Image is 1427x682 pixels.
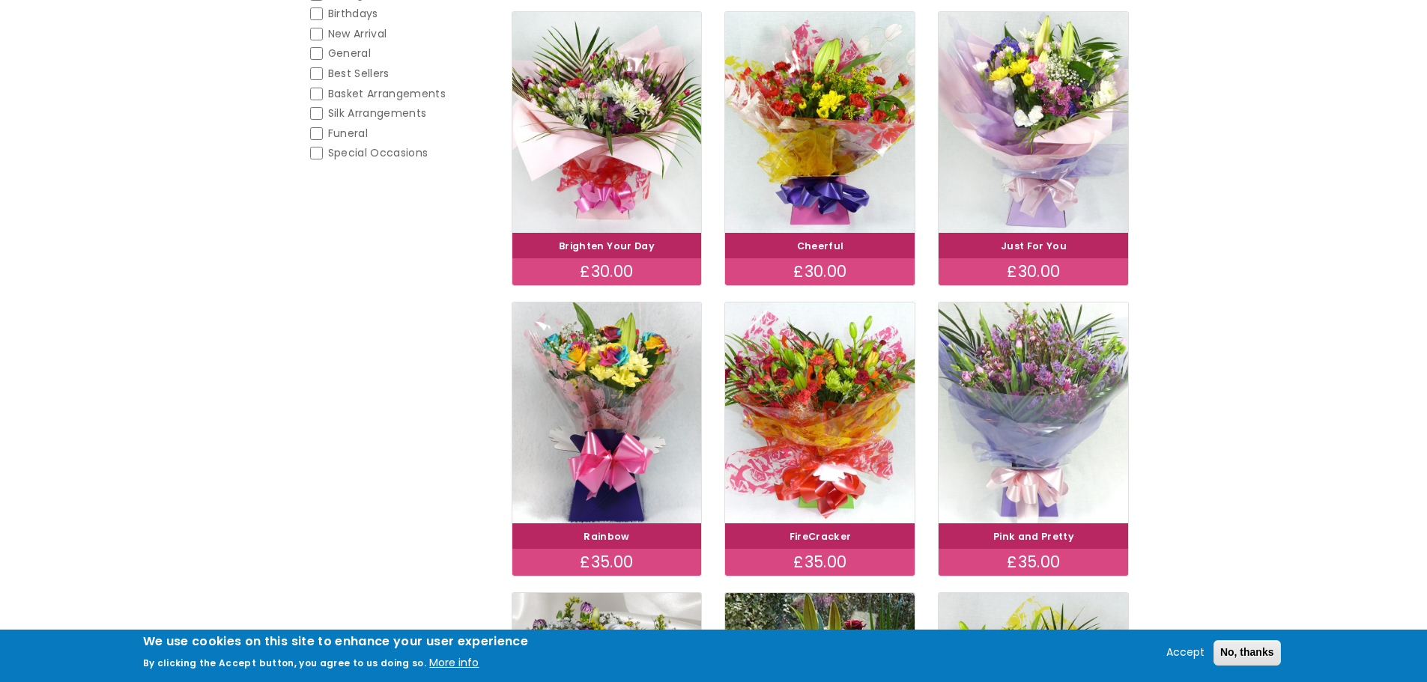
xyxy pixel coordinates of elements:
span: Basket Arrangements [328,86,446,101]
div: £30.00 [512,258,702,285]
a: Brighten Your Day [559,240,655,252]
img: FireCracker [725,302,915,523]
a: Rainbow [584,530,629,543]
button: More info [429,654,479,672]
span: Special Occasions [328,145,428,160]
img: Cheerful [725,12,915,233]
span: General [328,46,371,61]
img: Brighten Your Day [512,12,702,233]
div: £35.00 [725,549,915,576]
span: Funeral [328,126,368,141]
h2: We use cookies on this site to enhance your user experience [143,633,529,650]
div: £35.00 [939,549,1128,576]
a: Pink and Pretty [993,530,1074,543]
button: Accept [1160,644,1211,662]
a: FireCracker [790,530,852,543]
div: £30.00 [725,258,915,285]
div: £35.00 [512,549,702,576]
span: New Arrival [328,26,387,41]
span: Best Sellers [328,66,390,81]
span: Silk Arrangements [328,106,427,121]
img: Pink and Pretty [927,290,1140,536]
span: Birthdays [328,6,378,21]
p: By clicking the Accept button, you agree to us doing so. [143,657,427,669]
button: No, thanks [1214,640,1281,666]
a: Just For You [1001,240,1067,252]
img: Rainbow bouquet [512,302,702,523]
a: Cheerful [797,240,844,252]
img: Just For You [939,12,1128,233]
div: £30.00 [939,258,1128,285]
